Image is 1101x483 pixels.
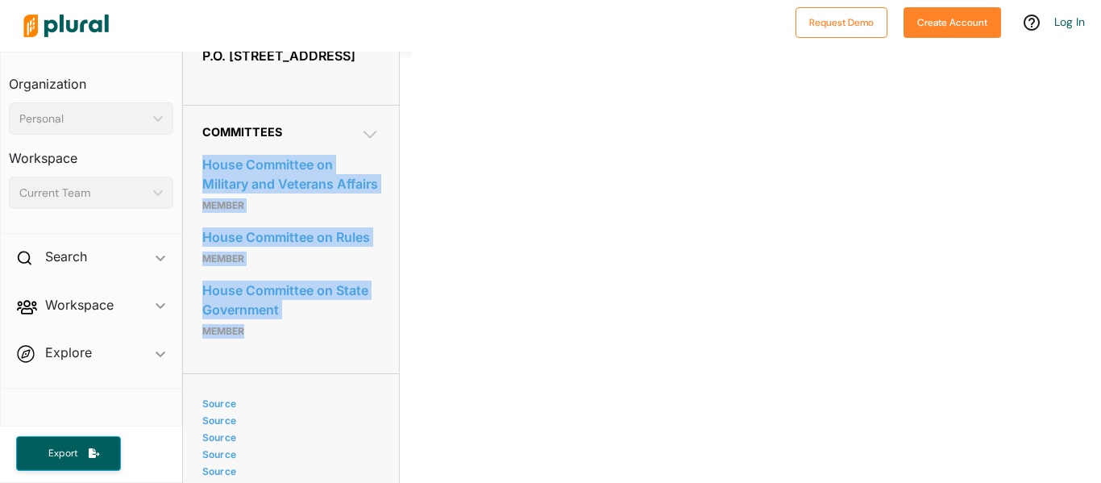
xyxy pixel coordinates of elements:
[202,196,380,215] p: Member
[19,185,147,202] div: Current Team
[904,7,1001,38] button: Create Account
[202,322,380,341] p: Member
[202,448,375,460] a: Source
[1054,15,1085,29] a: Log In
[45,248,87,265] h2: Search
[9,135,173,170] h3: Workspace
[202,152,380,196] a: House Committee on Military and Veterans Affairs
[202,125,282,139] span: Committees
[796,13,887,30] a: Request Demo
[202,465,375,477] a: Source
[9,60,173,96] h3: Organization
[202,44,380,68] div: P.O. [STREET_ADDRESS]
[19,110,147,127] div: Personal
[202,225,380,249] a: House Committee on Rules
[202,398,375,410] a: Source
[37,447,89,460] span: Export
[202,414,375,427] a: Source
[202,249,380,269] p: Member
[16,436,121,471] button: Export
[904,13,1001,30] a: Create Account
[202,431,375,443] a: Source
[202,278,380,322] a: House Committee on State Government
[796,7,887,38] button: Request Demo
